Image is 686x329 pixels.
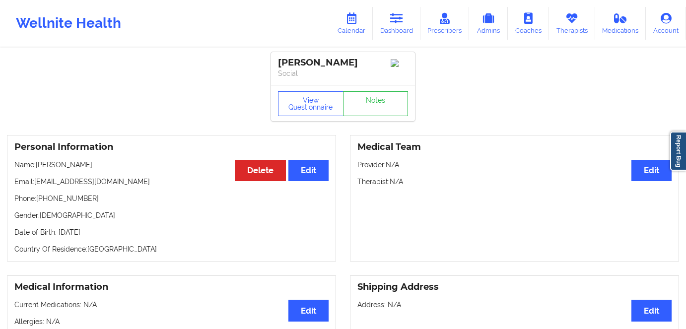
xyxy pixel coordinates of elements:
a: Medications [595,7,646,40]
h3: Medical Team [357,141,672,153]
a: Coaches [508,7,549,40]
a: Calendar [330,7,373,40]
button: Delete [235,160,286,181]
p: Address: N/A [357,300,672,310]
h3: Shipping Address [357,281,672,293]
p: Social [278,68,408,78]
p: Provider: N/A [357,160,672,170]
a: Account [646,7,686,40]
a: Report Bug [670,132,686,171]
p: Date of Birth: [DATE] [14,227,329,237]
h3: Medical Information [14,281,329,293]
button: Edit [631,160,672,181]
div: [PERSON_NAME] [278,57,408,68]
p: Therapist: N/A [357,177,672,187]
button: View Questionnaire [278,91,343,116]
p: Allergies: N/A [14,317,329,327]
h3: Personal Information [14,141,329,153]
a: Admins [469,7,508,40]
a: Prescribers [420,7,470,40]
a: Therapists [549,7,595,40]
p: Email: [EMAIL_ADDRESS][DOMAIN_NAME] [14,177,329,187]
p: Name: [PERSON_NAME] [14,160,329,170]
button: Edit [631,300,672,321]
p: Country Of Residence: [GEOGRAPHIC_DATA] [14,244,329,254]
a: Notes [343,91,409,116]
a: Dashboard [373,7,420,40]
button: Edit [288,160,329,181]
p: Current Medications: N/A [14,300,329,310]
p: Gender: [DEMOGRAPHIC_DATA] [14,210,329,220]
img: Image%2Fplaceholer-image.png [391,59,408,67]
button: Edit [288,300,329,321]
p: Phone: [PHONE_NUMBER] [14,194,329,203]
